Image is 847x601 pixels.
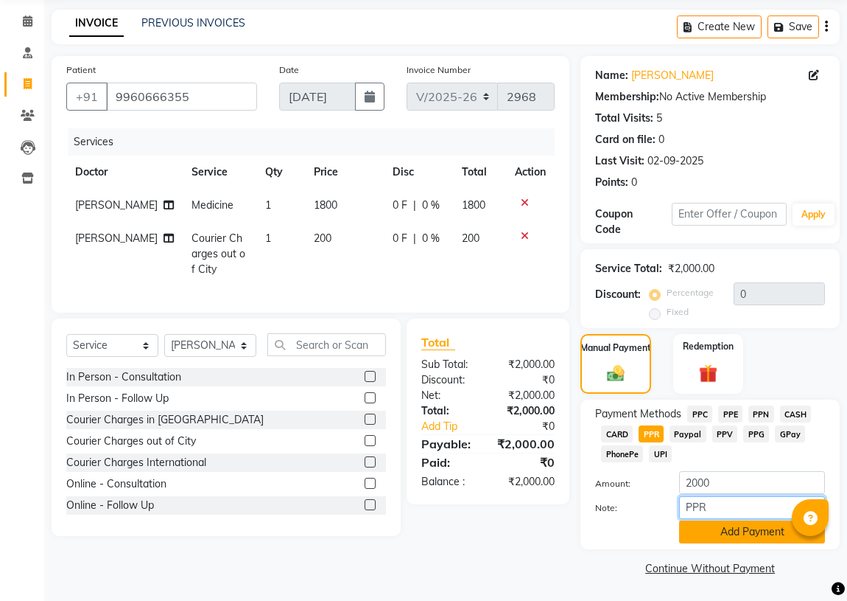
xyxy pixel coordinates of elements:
[595,111,653,126] div: Total Visits:
[410,419,501,434] a: Add Tip
[267,333,386,356] input: Search or Scan
[314,232,331,245] span: 200
[775,425,805,442] span: GPay
[658,132,664,147] div: 0
[422,198,440,213] span: 0 %
[488,372,566,388] div: ₹0
[453,156,507,189] th: Total
[780,406,812,423] span: CASH
[314,198,337,212] span: 1800
[486,435,566,453] div: ₹2,000.00
[393,231,407,246] span: 0 F
[407,63,471,77] label: Invoice Number
[410,454,488,471] div: Paid:
[631,175,637,190] div: 0
[667,305,689,319] label: Fixed
[639,425,664,442] span: PPR
[667,286,714,299] label: Percentage
[191,198,233,212] span: Medicine
[669,425,706,442] span: Paypal
[631,68,714,83] a: [PERSON_NAME]
[462,232,479,245] span: 200
[66,63,96,77] label: Patient
[410,357,488,372] div: Sub Total:
[410,372,488,388] div: Discount:
[679,521,825,543] button: Add Payment
[583,561,837,577] a: Continue Without Payment
[601,425,633,442] span: CARD
[668,261,714,277] div: ₹2,000.00
[649,445,672,462] span: UPI
[69,10,124,37] a: INVOICE
[305,156,384,189] th: Price
[584,501,668,515] label: Note:
[488,388,566,403] div: ₹2,000.00
[413,231,416,246] span: |
[595,89,659,105] div: Membership:
[393,198,407,213] span: 0 F
[601,445,643,462] span: PhonePe
[66,455,206,470] div: Courier Charges International
[792,204,834,226] button: Apply
[410,474,488,490] div: Balance :
[647,153,703,169] div: 02-09-2025
[75,198,158,212] span: [PERSON_NAME]
[462,198,485,212] span: 1800
[66,156,183,189] th: Doctor
[595,287,641,302] div: Discount:
[595,68,628,83] div: Name:
[256,156,305,189] th: Qty
[595,406,681,422] span: Payment Methods
[384,156,453,189] th: Disc
[191,232,245,276] span: Courier Charges out of City
[410,403,488,419] div: Total:
[595,175,628,190] div: Points:
[677,15,762,38] button: Create New
[656,111,662,126] div: 5
[265,232,271,245] span: 1
[410,388,488,403] div: Net:
[488,357,566,372] div: ₹2,000.00
[66,83,108,111] button: +91
[584,477,668,490] label: Amount:
[413,198,416,213] span: |
[66,498,154,513] div: Online - Follow Up
[421,335,455,350] span: Total
[106,83,257,111] input: Search by Name/Mobile/Email/Code
[265,198,271,212] span: 1
[506,156,555,189] th: Action
[595,261,662,277] div: Service Total:
[66,412,264,428] div: Courier Charges in [GEOGRAPHIC_DATA]
[183,156,256,189] th: Service
[66,369,181,385] div: In Person - Consultation
[712,425,738,442] span: PPV
[75,232,158,245] span: [PERSON_NAME]
[501,419,566,434] div: ₹0
[748,406,774,423] span: PPN
[767,15,819,38] button: Save
[279,63,299,77] label: Date
[743,425,769,442] span: PPG
[68,128,566,156] div: Services
[595,132,656,147] div: Card on file:
[595,89,825,105] div: No Active Membership
[488,403,566,419] div: ₹2,000.00
[672,203,787,226] input: Enter Offer / Coupon Code
[679,471,825,494] input: Amount
[410,435,486,453] div: Payable:
[488,474,566,490] div: ₹2,000.00
[580,341,651,355] label: Manual Payment
[141,16,245,29] a: PREVIOUS INVOICES
[422,231,440,246] span: 0 %
[66,434,196,449] div: Courier Charges out of City
[687,406,712,423] span: PPC
[66,476,166,492] div: Online - Consultation
[595,153,644,169] div: Last Visit:
[683,340,734,353] label: Redemption
[693,362,724,386] img: _gift.svg
[718,406,742,423] span: PPE
[488,454,566,471] div: ₹0
[602,364,630,383] img: _cash.svg
[66,391,169,406] div: In Person - Follow Up
[595,206,672,237] div: Coupon Code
